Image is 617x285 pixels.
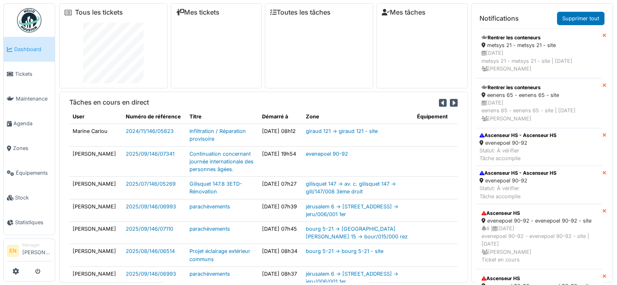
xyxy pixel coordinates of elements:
[476,128,602,166] a: Ascenseur HS - Ascenseur HS evenepoel 90-92 Statut: À vérifierTâche accomplie
[22,242,52,259] li: [PERSON_NAME]
[476,166,602,204] a: Ascenseur HS - Ascenseur HS evenepoel 90-92 Statut: À vérifierTâche accomplie
[306,248,383,254] a: bourg 5-21 -> bourg 5-21 - site
[482,217,597,225] div: evenepoel 90-92 - evenepoel 90-92 - site
[7,245,19,257] li: EN
[14,45,52,53] span: Dashboard
[126,128,174,134] a: 2024/11/146/05623
[13,120,52,127] span: Agenda
[69,221,123,244] td: [PERSON_NAME]
[7,242,52,261] a: EN Manager[PERSON_NAME]
[17,8,41,32] img: Badge_color-CXgf-gQk.svg
[479,139,557,147] div: evenepoel 90-92
[13,144,52,152] span: Zones
[259,109,303,124] th: Démarré à
[4,62,55,86] a: Tickets
[306,226,408,240] a: bourg 5-21 -> [GEOGRAPHIC_DATA][PERSON_NAME] 15 -> bour/015/000 rez
[126,151,174,157] a: 2025/09/146/07341
[306,181,396,195] a: gilisquet 147 -> av. c. gilisquet 147 -> gili/147/008 3ème droit
[479,147,557,162] div: Statut: À vérifier Tâche accomplie
[69,99,149,106] h6: Tâches en cours en direct
[189,248,250,262] a: Projet éclairage extérieur communs
[176,9,219,16] a: Mes tickets
[4,185,55,210] a: Stock
[306,271,398,285] a: jérusalem 6 -> [STREET_ADDRESS] -> jeru/006/001 1er
[4,210,55,235] a: Statistiques
[479,132,557,139] div: Ascenseur HS - Ascenseur HS
[259,124,303,146] td: [DATE] 08h12
[126,181,176,187] a: 2025/07/146/05269
[414,109,458,124] th: Équipement
[189,128,246,142] a: Infiltration / Réparation provisoire
[4,161,55,185] a: Équipements
[476,78,602,128] a: Rentrer les conteneurs eenens 65 - eenens 65 - site [DATE]eenens 65 - eenens 65 - site | [DATE] [...
[479,177,557,184] div: evenepoel 90-92
[189,151,254,172] a: Continuation concernant journée internationale des personnes âgées.
[482,91,597,99] div: eenens 65 - eenens 65 - site
[4,111,55,136] a: Agenda
[16,169,52,177] span: Équipements
[69,146,123,177] td: [PERSON_NAME]
[482,41,597,49] div: metsys 21 - metsys 21 - site
[15,194,52,201] span: Stock
[306,151,348,157] a: evenepoel 90-92
[476,28,602,78] a: Rentrer les conteneurs metsys 21 - metsys 21 - site [DATE]metsys 21 - metsys 21 - site | [DATE] [...
[482,84,597,91] div: Rentrer les conteneurs
[476,204,602,269] a: Ascenseur HS evenepoel 90-92 - evenepoel 90-92 - site 4 |[DATE]evenepoel 90-92 - evenepoel 90-92 ...
[126,248,175,254] a: 2025/08/146/06514
[303,109,414,124] th: Zone
[126,204,176,210] a: 2025/09/146/06993
[557,12,604,25] a: Supprimer tout
[482,34,597,41] div: Rentrer les conteneurs
[189,181,242,195] a: Gilisquet 147.8 3ETD-Rénovation
[259,146,303,177] td: [DATE] 19h54
[22,242,52,248] div: Manager
[259,177,303,199] td: [DATE] 07h27
[123,109,186,124] th: Numéro de référence
[4,37,55,62] a: Dashboard
[189,226,230,232] a: parachèvements
[259,244,303,266] td: [DATE] 08h34
[259,199,303,221] td: [DATE] 07h39
[69,177,123,199] td: [PERSON_NAME]
[479,169,557,177] div: Ascenseur HS - Ascenseur HS
[482,210,597,217] div: Ascenseur HS
[186,109,259,124] th: Titre
[479,15,519,22] h6: Notifications
[15,70,52,78] span: Tickets
[270,9,331,16] a: Toutes les tâches
[4,86,55,111] a: Maintenance
[15,219,52,226] span: Statistiques
[189,271,230,277] a: parachèvements
[259,221,303,244] td: [DATE] 07h45
[69,244,123,266] td: [PERSON_NAME]
[306,128,378,134] a: giraud 121 -> giraud 121 - site
[189,204,230,210] a: parachèvements
[482,225,597,264] div: 4 | [DATE] evenepoel 90-92 - evenepoel 90-92 - site | [DATE] [PERSON_NAME] Ticket en cours
[4,136,55,161] a: Zones
[16,95,52,103] span: Maintenance
[479,184,557,200] div: Statut: À vérifier Tâche accomplie
[482,99,597,122] div: [DATE] eenens 65 - eenens 65 - site | [DATE] [PERSON_NAME]
[482,275,597,282] div: Ascenseur HS
[69,124,123,146] td: Marine Cariou
[306,204,398,217] a: jérusalem 6 -> [STREET_ADDRESS] -> jeru/006/001 1er
[126,226,173,232] a: 2025/09/146/07110
[482,49,597,73] div: [DATE] metsys 21 - metsys 21 - site | [DATE] [PERSON_NAME]
[69,199,123,221] td: [PERSON_NAME]
[75,9,123,16] a: Tous les tickets
[382,9,426,16] a: Mes tâches
[126,271,176,277] a: 2025/09/146/06993
[73,114,84,120] span: translation missing: fr.shared.user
